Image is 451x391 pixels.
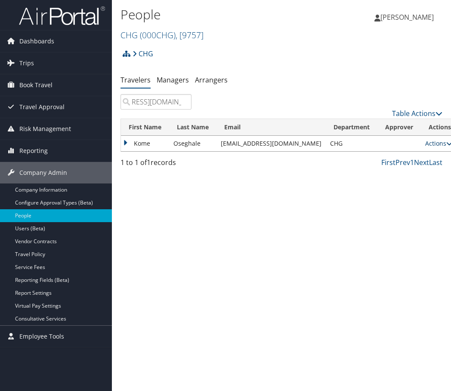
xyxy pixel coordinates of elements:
a: 1 [410,158,414,167]
span: Trips [19,52,34,74]
span: , [ 9757 ] [176,29,204,41]
a: Table Actions [392,109,442,118]
a: CHG [133,45,153,62]
th: Department: activate to sort column ascending [326,119,377,136]
span: Employee Tools [19,326,64,347]
a: Prev [395,158,410,167]
span: Reporting [19,140,48,162]
div: 1 to 1 of records [120,157,192,172]
span: ( 000CHG ) [140,29,176,41]
input: Search [120,94,192,110]
span: Dashboards [19,31,54,52]
a: Last [429,158,442,167]
a: Managers [157,75,189,85]
th: First Name: activate to sort column ascending [121,119,169,136]
td: [EMAIL_ADDRESS][DOMAIN_NAME] [216,136,326,151]
span: [PERSON_NAME] [380,12,434,22]
th: Email: activate to sort column descending [216,119,326,136]
a: CHG [120,29,204,41]
a: Travelers [120,75,151,85]
a: Next [414,158,429,167]
span: Company Admin [19,162,67,183]
span: Risk Management [19,118,71,140]
a: [PERSON_NAME] [374,4,442,30]
th: Approver [377,119,421,136]
td: Kome [121,136,169,151]
th: Last Name: activate to sort column ascending [169,119,216,136]
span: 1 [147,158,151,167]
span: Travel Approval [19,96,65,118]
a: First [381,158,395,167]
img: airportal-logo.png [19,6,105,26]
td: Oseghale [169,136,216,151]
a: Arrangers [195,75,228,85]
span: Book Travel [19,74,53,96]
h1: People [120,6,335,24]
td: CHG [326,136,377,151]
